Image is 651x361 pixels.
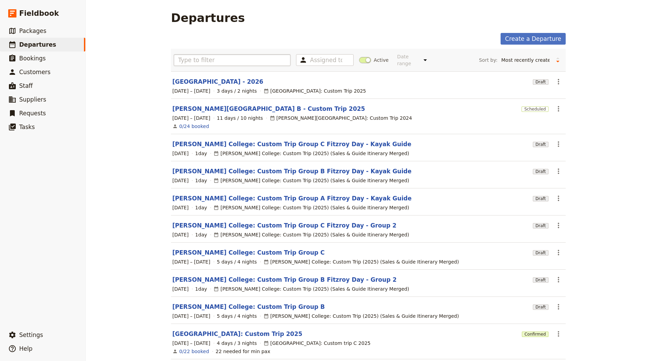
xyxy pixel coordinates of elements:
[213,150,409,157] div: [PERSON_NAME] College: Custom Trip (2025) (Sales & Guide Itinerary Merged)
[19,110,46,117] span: Requests
[172,105,365,113] a: [PERSON_NAME][GEOGRAPHIC_DATA] B - Custom Trip 2025
[553,274,564,286] button: Actions
[217,88,257,94] span: 3 days / 2 nights
[19,69,50,75] span: Customers
[553,193,564,204] button: Actions
[263,88,366,94] div: [GEOGRAPHIC_DATA]: Custom Trip 2025
[553,301,564,313] button: Actions
[533,142,549,147] span: Draft
[172,115,210,121] span: [DATE] – [DATE]
[19,27,46,34] span: Packages
[217,313,257,319] span: 5 days / 4 nights
[19,82,33,89] span: Staff
[172,150,188,157] span: [DATE]
[195,286,207,292] span: 1 day
[195,231,207,238] span: 1 day
[172,204,188,211] span: [DATE]
[172,78,263,86] a: [GEOGRAPHIC_DATA] - 2026
[195,177,207,184] span: 1 day
[172,167,412,175] a: [PERSON_NAME] College: Custom Trip Group B Fitzroy Day - Kayak Guide
[217,340,257,347] span: 4 days / 3 nights
[179,348,209,355] a: View the bookings for this departure
[533,223,549,229] span: Draft
[172,231,188,238] span: [DATE]
[310,56,342,64] input: Assigned to
[19,41,56,48] span: Departures
[19,345,33,352] span: Help
[263,258,459,265] div: [PERSON_NAME] College: Custom Trip (2025) (Sales & Guide Itinerary Merged)
[501,33,566,45] a: Create a Departure
[172,303,325,311] a: [PERSON_NAME] College: Custom Trip Group B
[263,340,371,347] div: [GEOGRAPHIC_DATA]: Custom trip C 2025
[533,169,549,174] span: Draft
[19,55,46,62] span: Bookings
[553,165,564,177] button: Actions
[553,76,564,88] button: Actions
[172,248,325,257] a: [PERSON_NAME] College: Custom Trip Group C
[533,250,549,256] span: Draft
[172,194,412,202] a: [PERSON_NAME] College: Custom Trip Group A Fitzroy Day - Kayak Guide
[172,276,397,284] a: [PERSON_NAME] College: Custom Trip Group B Fitzroy Day - Group 2
[172,313,210,319] span: [DATE] – [DATE]
[172,330,302,338] a: [GEOGRAPHIC_DATA]: Custom Trip 2025
[195,204,207,211] span: 1 day
[270,115,412,121] div: [PERSON_NAME][GEOGRAPHIC_DATA]: Custom Trip 2024
[213,177,409,184] div: [PERSON_NAME] College: Custom Trip (2025) (Sales & Guide Itinerary Merged)
[521,106,549,112] span: Scheduled
[553,247,564,258] button: Actions
[171,11,245,25] h1: Departures
[553,328,564,340] button: Actions
[553,103,564,115] button: Actions
[533,196,549,201] span: Draft
[479,57,498,63] span: Sort by:
[213,204,409,211] div: [PERSON_NAME] College: Custom Trip (2025) (Sales & Guide Itinerary Merged)
[553,55,563,65] button: Change sort direction
[19,8,59,19] span: Fieldbook
[195,150,207,157] span: 1 day
[19,331,43,338] span: Settings
[174,54,291,66] input: Type to filter
[533,79,549,85] span: Draft
[533,277,549,283] span: Draft
[172,140,412,148] a: [PERSON_NAME] College: Custom Trip Group C Fitzroy Day - Kayak Guide
[213,286,409,292] div: [PERSON_NAME] College: Custom Trip (2025) (Sales & Guide Itinerary Merged)
[179,123,209,130] a: View the bookings for this departure
[213,231,409,238] div: [PERSON_NAME] College: Custom Trip (2025) (Sales & Guide Itinerary Merged)
[172,340,210,347] span: [DATE] – [DATE]
[172,221,396,230] a: [PERSON_NAME] College: Custom Trip Group C Fitzroy Day - Group 2
[553,138,564,150] button: Actions
[374,57,389,63] span: Active
[19,124,35,130] span: Tasks
[172,286,188,292] span: [DATE]
[172,177,188,184] span: [DATE]
[498,55,553,65] select: Sort by:
[216,348,270,355] div: 22 needed for min pax
[533,304,549,310] span: Draft
[553,220,564,231] button: Actions
[19,96,46,103] span: Suppliers
[172,88,210,94] span: [DATE] – [DATE]
[263,313,459,319] div: [PERSON_NAME] College: Custom Trip (2025) (Sales & Guide Itinerary Merged)
[217,115,263,121] span: 11 days / 10 nights
[172,258,210,265] span: [DATE] – [DATE]
[217,258,257,265] span: 5 days / 4 nights
[522,331,549,337] span: Confirmed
